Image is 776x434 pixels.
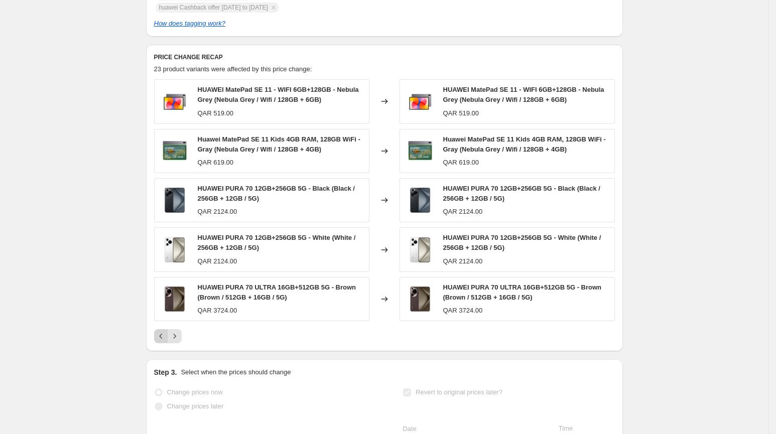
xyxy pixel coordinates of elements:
span: HUAWEI MatePad SE 11 - WIFI 6GB+128GB - Nebula Grey (Nebula Grey / Wifi / 128GB + 6GB) [443,86,604,103]
img: Huawei-MatePad-SE-11-Kids-4GB-RAM_-128GB---Gray_80x.jpg [160,136,190,166]
span: HUAWEI PURA 70 12GB+256GB 5G - Black (Black / 256GB + 12GB / 5G) [198,185,355,202]
span: HUAWEI PURA 70 12GB+256GB 5G - White (White / 256GB + 12GB / 5G) [198,234,356,251]
div: QAR 2124.00 [198,256,237,266]
img: HUAWEI-PURA-70-12GB_256GB-_-WHITE-_-DUAL-CARD_9ac96507-83b5-4f1d-b15a-ed85dc3a9aca_80x.jpg [160,235,190,265]
div: QAR 519.00 [443,108,479,118]
img: HUAWEI-PURA-70-ULTRA-16GB_512GB-_-BROWN-_-DUAL-CARD_fc7c0e5a-294c-40ea-87cb-b8064635ec04_80x.jpg [160,284,190,314]
button: Next [168,329,182,343]
div: QAR 619.00 [198,158,234,168]
img: HUAWEI-PURA-70-12GB_256GB-_-WHITE-_-DUAL-CARD_9ac96507-83b5-4f1d-b15a-ed85dc3a9aca_80x.jpg [405,235,435,265]
a: How does tagging work? [154,20,225,27]
span: HUAWEI MatePad SE 11 - WIFI 6GB+128GB - Nebula Grey (Nebula Grey / Wifi / 128GB + 6GB) [198,86,359,103]
img: HUAWEI-MatePad-SE-11---WIFI-6GB_128GB-2025-Nebula-Gray_80x.jpg [160,86,190,116]
span: Change prices later [167,402,224,410]
div: QAR 2124.00 [198,207,237,217]
span: Revert to original prices later? [416,388,502,396]
h6: PRICE CHANGE RECAP [154,53,615,61]
div: QAR 519.00 [198,108,234,118]
span: HUAWEI PURA 70 12GB+256GB 5G - White (White / 256GB + 12GB / 5G) [443,234,601,251]
div: QAR 619.00 [443,158,479,168]
span: Huawei MatePad SE 11 Kids 4GB RAM, 128GB WiFi - Gray (Nebula Grey / Wifi / 128GB + 4GB) [198,135,360,153]
h2: Step 3. [154,367,177,377]
span: HUAWEI PURA 70 ULTRA 16GB+512GB 5G - Brown (Brown / 512GB + 16GB / 5G) [198,283,356,301]
span: Time [559,424,573,432]
div: QAR 3724.00 [443,306,483,316]
img: Huawei-MatePad-SE-11-Kids-4GB-RAM_-128GB---Gray_80x.jpg [405,136,435,166]
nav: Pagination [154,329,182,343]
img: HUAWEI-PURA-70-ULTRA-16GB_512GB-_-BROWN-_-DUAL-CARD_fc7c0e5a-294c-40ea-87cb-b8064635ec04_80x.jpg [405,284,435,314]
span: 23 product variants were affected by this price change: [154,65,312,73]
p: Select when the prices should change [181,367,291,377]
div: QAR 3724.00 [198,306,237,316]
span: Huawei MatePad SE 11 Kids 4GB RAM, 128GB WiFi - Gray (Nebula Grey / Wifi / 128GB + 4GB) [443,135,606,153]
button: Previous [154,329,168,343]
img: HUAWEI-PURA-70-12GB_256GB-_-BLACK-_-DUAL-CARD_7ef90e3a-16f4-4429-96e9-2b3cf743e884_80x.jpg [405,185,435,215]
span: HUAWEI PURA 70 ULTRA 16GB+512GB 5G - Brown (Brown / 512GB + 16GB / 5G) [443,283,602,301]
span: Change prices now [167,388,223,396]
div: QAR 2124.00 [443,207,483,217]
span: Date [403,425,416,432]
div: QAR 2124.00 [443,256,483,266]
span: HUAWEI PURA 70 12GB+256GB 5G - Black (Black / 256GB + 12GB / 5G) [443,185,600,202]
img: HUAWEI-MatePad-SE-11---WIFI-6GB_128GB-2025-Nebula-Gray_80x.jpg [405,86,435,116]
img: HUAWEI-PURA-70-12GB_256GB-_-BLACK-_-DUAL-CARD_7ef90e3a-16f4-4429-96e9-2b3cf743e884_80x.jpg [160,185,190,215]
